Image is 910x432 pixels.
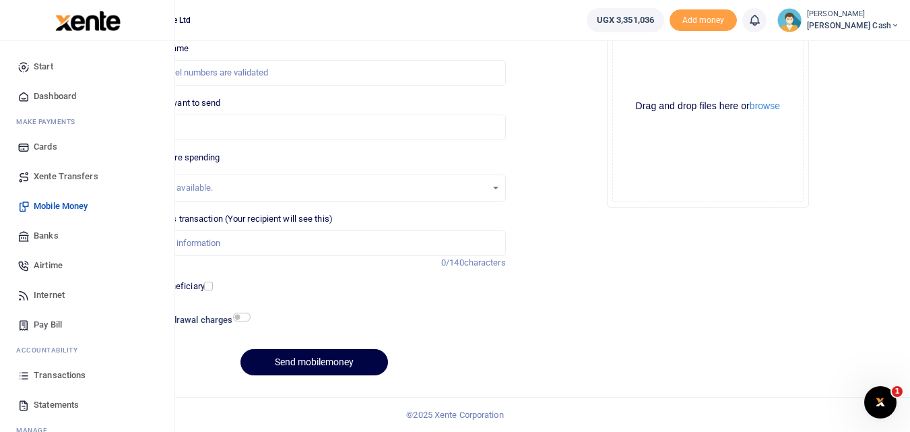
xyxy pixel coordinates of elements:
iframe: Intercom live chat [864,386,897,419]
span: Pay Bill [34,318,62,332]
span: Cards [34,140,57,154]
span: Add money [670,9,737,32]
a: Pay Bill [11,310,164,340]
a: Airtime [11,251,164,280]
img: profile-user [777,8,802,32]
span: Internet [34,288,65,302]
li: Toup your wallet [670,9,737,32]
a: Add money [670,14,737,24]
a: Mobile Money [11,191,164,221]
input: Enter extra information [123,230,505,256]
span: Mobile Money [34,199,88,213]
a: Xente Transfers [11,162,164,191]
button: Send mobilemoney [240,349,388,375]
span: Airtime [34,259,63,272]
input: MTN & Airtel numbers are validated [123,60,505,86]
span: UGX 3,351,036 [597,13,654,27]
input: UGX [123,115,505,140]
li: M [11,111,164,132]
span: Transactions [34,369,86,382]
span: Statements [34,398,79,412]
span: Start [34,60,53,73]
a: Cards [11,132,164,162]
span: 0/140 [441,257,464,268]
img: logo-large [55,11,121,31]
a: Transactions [11,361,164,390]
a: Start [11,52,164,82]
small: [PERSON_NAME] [807,9,899,20]
span: Dashboard [34,90,76,103]
div: No options available. [133,181,486,195]
span: characters [464,257,506,268]
span: Banks [34,229,59,243]
button: browse [750,101,780,111]
a: Internet [11,280,164,310]
a: Statements [11,390,164,420]
span: ake Payments [23,117,75,127]
div: File Uploader [607,5,809,208]
h6: Include withdrawal charges [125,315,245,326]
span: countability [26,345,77,355]
a: UGX 3,351,036 [587,8,664,32]
a: Banks [11,221,164,251]
label: Memo for this transaction (Your recipient will see this) [123,212,333,226]
span: Xente Transfers [34,170,98,183]
a: logo-small logo-large logo-large [54,15,121,25]
li: Wallet ballance [581,8,670,32]
a: Dashboard [11,82,164,111]
span: 1 [892,386,903,397]
span: [PERSON_NAME] Cash [807,20,899,32]
a: profile-user [PERSON_NAME] [PERSON_NAME] Cash [777,8,899,32]
div: Drag and drop files here or [613,100,803,113]
li: Ac [11,340,164,361]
